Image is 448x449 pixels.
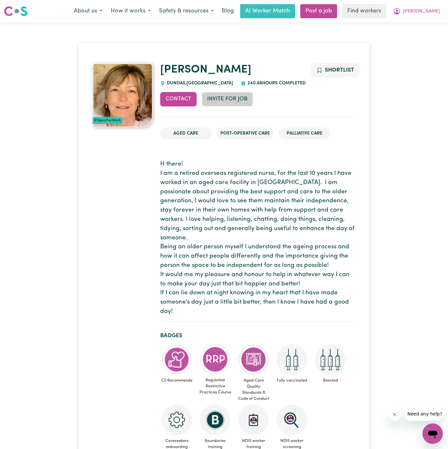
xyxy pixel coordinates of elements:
a: AI Worker Match [240,4,295,18]
img: CS Academy: Introduction to NDIS Worker Training course completed [238,405,269,435]
img: CS Academy: Regulated Restrictive Practices course completed [200,344,231,375]
img: Jeanette [93,63,153,127]
a: Post a job [300,4,337,18]
img: CS Academy: Boundaries in care and support work course completed [200,405,231,435]
li: Aged Care [160,128,211,140]
span: Regulated Restrictive Practices Course [199,375,232,398]
img: Care and support worker has received 2 doses of COVID-19 vaccine [277,344,307,375]
button: How it works [106,4,155,18]
li: Palliative care [279,128,330,140]
li: Post-operative care [216,128,274,140]
iframe: Message from company [404,407,443,421]
button: My Account [389,4,444,18]
a: Jeanette's profile picture'#OpenForWork [93,63,153,127]
span: CS Recommends [160,375,193,386]
span: Fully vaccinated [275,375,309,386]
a: Find workers [342,4,386,18]
span: 240.66 hours completed [246,81,306,86]
button: Add to shortlist [311,63,359,77]
button: Contact [160,92,197,106]
h2: Badges [160,332,356,339]
span: Boosted [314,375,347,386]
div: #OpenForWork [93,117,123,124]
img: CS Academy: Aged Care Quality Standards & Code of Conduct course completed [238,344,269,375]
iframe: Close message [388,408,401,421]
span: [PERSON_NAME] [403,8,440,15]
a: [PERSON_NAME] [160,64,251,75]
img: Careseekers logo [4,5,28,17]
button: Safety & resources [155,4,218,18]
img: NDIS Worker Screening Verified [277,405,307,435]
button: Invite for Job [202,92,253,106]
a: Careseekers logo [4,4,28,19]
a: Blog [218,4,238,18]
button: About us [70,4,106,18]
p: H there! I am a retired overseas registered nurse, for the last 10 years I have worked in an aged... [160,160,356,316]
img: Care worker is recommended by Careseekers [161,344,192,375]
img: CS Academy: Careseekers Onboarding course completed [161,405,192,435]
span: DUNDAS , [GEOGRAPHIC_DATA] [165,81,233,86]
img: Care and support worker has received booster dose of COVID-19 vaccination [315,344,346,375]
span: Aged Care Quality Standards & Code of Conduct [237,375,270,405]
span: Shortlist [325,67,354,73]
iframe: Button to launch messaging window [422,423,443,444]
